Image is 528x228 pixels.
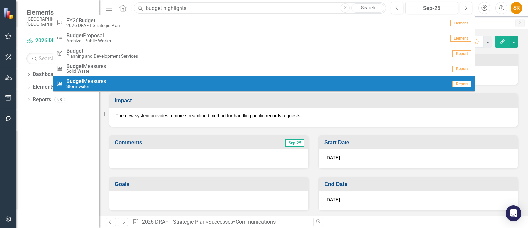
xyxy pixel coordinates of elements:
a: 2026 DRAFT Strategic Plan [26,37,92,45]
span: Measures [66,78,106,84]
h3: Goals [115,181,305,187]
small: 2026 DRAFT Strategic Plan [66,23,120,28]
span: [DATE] [325,155,340,160]
p: The new system provides a more streamlined method for handling public records requests. [116,113,511,119]
span: Element [450,35,471,42]
input: Search ClearPoint... [134,2,386,14]
span: FY26 [66,18,120,23]
div: Communications [236,219,276,225]
h3: Comments [115,140,224,146]
small: [GEOGRAPHIC_DATA], [GEOGRAPHIC_DATA] [26,16,92,27]
a: Search [351,3,384,13]
a: Elements [33,83,55,91]
a: MeasuresSolid WasteReport [53,61,475,76]
a: ProposalArchive - Public WorksElement [53,30,475,46]
small: Archive - Public Works [66,38,111,43]
small: Stormwater [66,84,106,89]
input: Search Below... [26,53,92,64]
div: Open Intercom Messenger [506,205,521,221]
span: Elements [26,8,92,16]
span: Measures [66,63,106,69]
a: Dashboards [33,71,61,78]
button: SR [511,2,522,14]
a: Reports [33,96,51,104]
a: Successes [208,219,233,225]
h3: Start Date [324,140,514,146]
button: Sep-25 [405,2,458,14]
span: Report [452,50,471,57]
span: Element [450,20,471,26]
a: 2026 DRAFT Strategic Plan [142,219,206,225]
small: Solid Waste [66,69,106,74]
a: MeasuresStormwaterReport [53,76,475,91]
span: Proposal [66,33,111,39]
span: Sep-25 [285,139,304,147]
div: » » [132,218,309,226]
span: Report [452,66,471,72]
span: [DATE] [325,197,340,202]
h3: End Date [324,181,514,187]
div: Sep-25 [408,4,456,12]
span: Report [452,81,471,87]
a: FY262026 DRAFT Strategic PlanElement [53,15,475,30]
a: Planning and Development ServicesReport [53,46,475,61]
img: ClearPoint Strategy [3,8,15,19]
small: Planning and Development Services [66,54,138,59]
div: 98 [54,97,65,103]
h3: Impact [115,98,514,104]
